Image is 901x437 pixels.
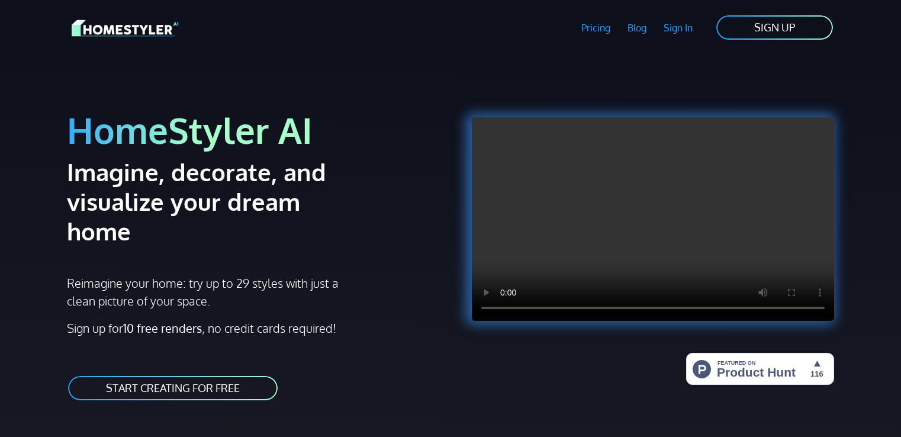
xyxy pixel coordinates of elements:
a: Blog [619,14,655,41]
p: Sign up for , no credit cards required! [67,319,443,337]
h1: HomeStyler AI [67,108,443,152]
img: HomeStyler AI - Interior Design Made Easy: One Click to Your Dream Home | Product Hunt [686,353,834,385]
img: HomeStyler AI logo [72,18,178,38]
a: Sign In [655,14,701,41]
a: START CREATING FOR FREE [67,375,279,401]
a: Pricing [573,14,619,41]
strong: 10 free renders [123,320,202,336]
a: SIGN UP [715,14,834,41]
h2: Imagine, decorate, and visualize your dream home [67,157,368,246]
p: Reimagine your home: try up to 29 styles with just a clean picture of your space. [67,274,349,310]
